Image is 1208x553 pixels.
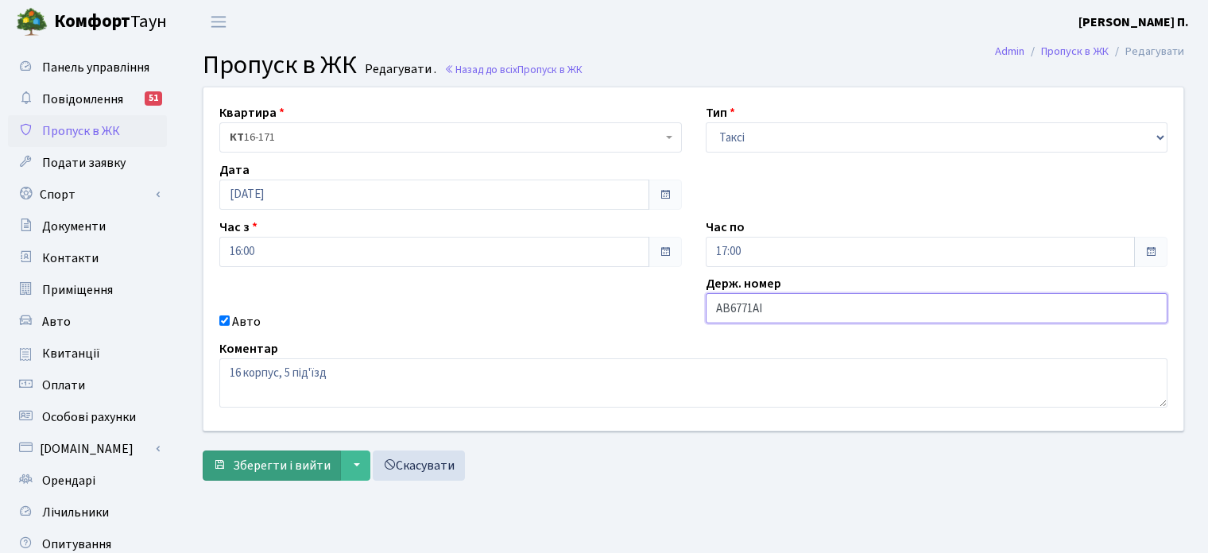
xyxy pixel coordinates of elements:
[1041,43,1109,60] a: Пропуск в ЖК
[706,293,1168,323] input: AA0001AA
[8,179,167,211] a: Спорт
[362,62,436,77] small: Редагувати .
[8,274,167,306] a: Приміщення
[373,451,465,481] a: Скасувати
[16,6,48,38] img: logo.png
[54,9,167,36] span: Таун
[232,312,261,331] label: Авто
[8,83,167,115] a: Повідомлення51
[8,338,167,369] a: Квитанції
[8,52,167,83] a: Панель управління
[219,358,1167,408] textarea: 16 корпус, 5 під'їзд
[42,408,136,426] span: Особові рахунки
[42,91,123,108] span: Повідомлення
[8,306,167,338] a: Авто
[42,472,95,489] span: Орендарі
[8,147,167,179] a: Подати заявку
[8,401,167,433] a: Особові рахунки
[145,91,162,106] div: 51
[219,218,257,237] label: Час з
[706,103,735,122] label: Тип
[8,465,167,497] a: Орендарі
[219,339,278,358] label: Коментар
[42,377,85,394] span: Оплати
[230,130,244,145] b: КТ
[1109,43,1184,60] li: Редагувати
[8,115,167,147] a: Пропуск в ЖК
[42,345,100,362] span: Квитанції
[706,274,781,293] label: Держ. номер
[8,497,167,528] a: Лічильники
[42,218,106,235] span: Документи
[233,457,331,474] span: Зберегти і вийти
[706,218,745,237] label: Час по
[971,35,1208,68] nav: breadcrumb
[42,313,71,331] span: Авто
[444,62,583,77] a: Назад до всіхПропуск в ЖК
[199,9,238,35] button: Переключити навігацію
[54,9,130,34] b: Комфорт
[42,536,111,553] span: Опитування
[203,47,357,83] span: Пропуск в ЖК
[219,160,250,180] label: Дата
[517,62,583,77] span: Пропуск в ЖК
[8,211,167,242] a: Документи
[42,249,99,267] span: Контакти
[219,122,682,153] span: <b>КТ</b>&nbsp;&nbsp;&nbsp;&nbsp;16-171
[42,504,109,521] span: Лічильники
[8,242,167,274] a: Контакти
[203,451,341,481] button: Зберегти і вийти
[230,130,662,145] span: <b>КТ</b>&nbsp;&nbsp;&nbsp;&nbsp;16-171
[219,103,285,122] label: Квартира
[1078,14,1189,31] b: [PERSON_NAME] П.
[995,43,1024,60] a: Admin
[42,154,126,172] span: Подати заявку
[8,369,167,401] a: Оплати
[8,433,167,465] a: [DOMAIN_NAME]
[42,59,149,76] span: Панель управління
[1078,13,1189,32] a: [PERSON_NAME] П.
[42,122,120,140] span: Пропуск в ЖК
[42,281,113,299] span: Приміщення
